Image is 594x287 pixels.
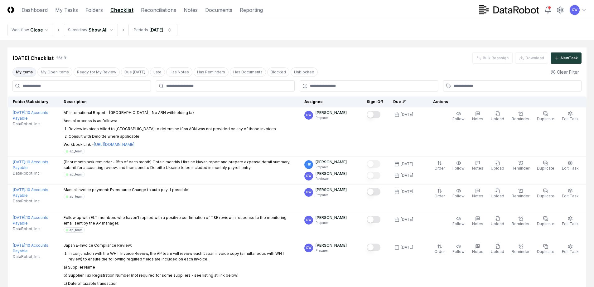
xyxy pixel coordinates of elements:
[12,27,29,33] div: Workflow
[316,171,347,176] p: [PERSON_NAME]
[64,118,276,124] p: Annual process is as follows:
[55,6,78,14] a: My Tasks
[367,244,380,251] button: Mark complete
[472,194,483,198] span: Notes
[472,116,483,121] span: Notes
[205,6,232,14] a: Documents
[434,249,445,254] span: Order
[59,96,299,107] th: Description
[70,194,83,199] div: ap_team
[306,190,311,195] span: GW
[490,215,505,228] button: Upload
[561,110,580,123] button: Edit Task
[7,7,14,13] img: Logo
[316,165,347,170] p: Preparer
[491,249,504,254] span: Upload
[562,116,579,121] span: Edit Task
[433,159,446,172] button: Order
[537,166,554,171] span: Duplicate
[512,116,529,121] span: Reminder
[367,188,380,195] button: Mark complete
[166,67,192,77] button: Has Notes
[316,215,347,220] p: [PERSON_NAME]
[548,66,582,78] button: Clear Filter
[472,221,483,226] span: Notes
[64,281,294,286] p: c) Date of taxable transaction
[69,134,139,139] p: Consult with Deloitte where applicable
[471,215,485,228] button: Notes
[510,159,531,172] button: Reminder
[562,194,579,198] span: Edit Task
[68,27,87,33] div: Subsidiary
[510,243,531,256] button: Reminder
[291,67,318,77] button: Unblocked
[12,54,54,62] div: [DATE] Checklist
[306,245,311,250] span: GW
[316,187,347,193] p: [PERSON_NAME]
[451,159,466,172] button: Follow
[316,243,347,248] p: [PERSON_NAME]
[472,249,483,254] span: Notes
[150,67,165,77] button: Late
[13,110,48,121] a: [DATE]:10 Accounts Payable
[471,187,485,200] button: Notes
[401,112,413,117] div: [DATE]
[22,6,48,14] a: Dashboard
[306,174,311,178] span: GW
[70,228,83,232] div: ap_team
[121,67,149,77] button: Due Today
[149,27,163,33] div: [DATE]
[74,67,120,77] button: Ready for My Review
[367,172,380,179] button: Mark complete
[562,221,579,226] span: Edit Task
[316,193,347,197] p: Preparer
[561,187,580,200] button: Edit Task
[12,67,36,77] button: My Items
[401,161,413,167] div: [DATE]
[512,221,529,226] span: Reminder
[434,194,445,198] span: Order
[13,243,26,248] span: [DATE] :
[306,218,311,222] span: GW
[472,166,483,171] span: Notes
[13,171,41,176] span: DataRobot, Inc.
[307,162,311,167] span: HK
[536,187,556,200] button: Duplicate
[551,52,582,64] button: NewTask
[64,159,294,171] p: (Prior month task reminder - 15th of each month) Obtain monthly Ukraine Navan report and prepare ...
[64,273,294,278] p: b) Supplier Tax Registration Number (not required for some suppliers - see listing at link below)
[69,126,276,131] p: Review invoices billed to [GEOGRAPHIC_DATA] to determine if an ABN was not provided on any of tho...
[490,110,505,123] button: Upload
[510,215,531,228] button: Reminder
[316,110,347,116] p: [PERSON_NAME]
[512,166,529,171] span: Reminder
[194,67,229,77] button: Has Reminders
[56,55,68,61] div: 26 / 181
[452,249,465,254] span: Follow
[401,217,413,222] div: [DATE]
[490,187,505,200] button: Upload
[536,159,556,172] button: Duplicate
[13,160,26,164] span: [DATE] :
[128,24,177,36] button: Periods[DATE]
[13,243,48,253] a: [DATE]:10 Accounts Payable
[13,215,48,225] a: [DATE]:10 Accounts Payable
[561,215,580,228] button: Edit Task
[70,172,83,177] div: ap_team
[362,96,388,107] th: Sign-Off
[13,187,26,192] span: [DATE] :
[569,4,580,16] button: GW
[64,142,276,147] p: Workbook Link -
[316,116,347,120] p: Preparer
[572,7,577,12] span: GW
[471,159,485,172] button: Notes
[434,166,445,171] span: Order
[512,194,529,198] span: Reminder
[428,99,582,105] div: Actions
[537,194,554,198] span: Duplicate
[433,243,446,256] button: Order
[562,166,579,171] span: Edit Task
[64,243,294,248] p: Japan E-Invoice Compliance Review:
[316,159,347,165] p: [PERSON_NAME]
[401,189,413,195] div: [DATE]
